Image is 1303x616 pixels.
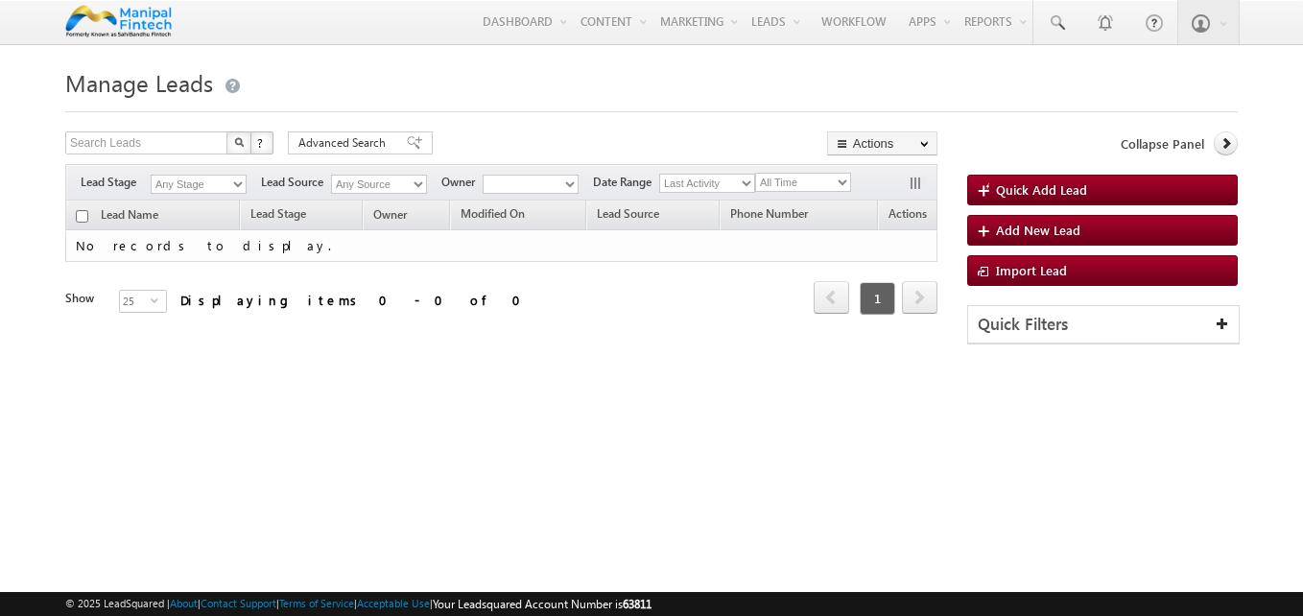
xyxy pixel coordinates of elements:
[81,174,151,191] span: Lead Stage
[814,281,849,314] span: prev
[257,134,266,151] span: ?
[902,281,937,314] span: next
[91,204,168,229] a: Lead Name
[279,597,354,609] a: Terms of Service
[730,206,808,221] span: Phone Number
[433,597,651,611] span: Your Leadsquared Account Number is
[120,291,151,312] span: 25
[996,262,1067,278] span: Import Lead
[241,203,316,228] a: Lead Stage
[65,290,104,307] div: Show
[261,174,331,191] span: Lead Source
[1121,135,1204,153] span: Collapse Panel
[451,203,534,228] a: Modified On
[827,131,937,155] button: Actions
[623,597,651,611] span: 63811
[65,595,651,613] span: © 2025 LeadSquared | | | | |
[814,283,849,314] a: prev
[968,306,1239,344] div: Quick Filters
[234,137,244,147] img: Search
[180,289,533,311] div: Displaying items 0 - 0 of 0
[65,5,172,38] img: Custom Logo
[879,203,936,228] span: Actions
[441,174,483,191] span: Owner
[373,207,407,222] span: Owner
[996,181,1087,198] span: Quick Add Lead
[996,222,1080,238] span: Add New Lead
[170,597,198,609] a: About
[597,206,659,221] span: Lead Source
[65,230,937,262] td: No records to display.
[298,134,391,152] span: Advanced Search
[76,210,88,223] input: Check all records
[860,282,895,315] span: 1
[250,131,273,154] button: ?
[250,206,306,221] span: Lead Stage
[357,597,430,609] a: Acceptable Use
[902,283,937,314] a: next
[65,67,213,98] span: Manage Leads
[201,597,276,609] a: Contact Support
[151,296,166,304] span: select
[461,206,525,221] span: Modified On
[721,203,817,228] a: Phone Number
[587,203,669,228] a: Lead Source
[593,174,659,191] span: Date Range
